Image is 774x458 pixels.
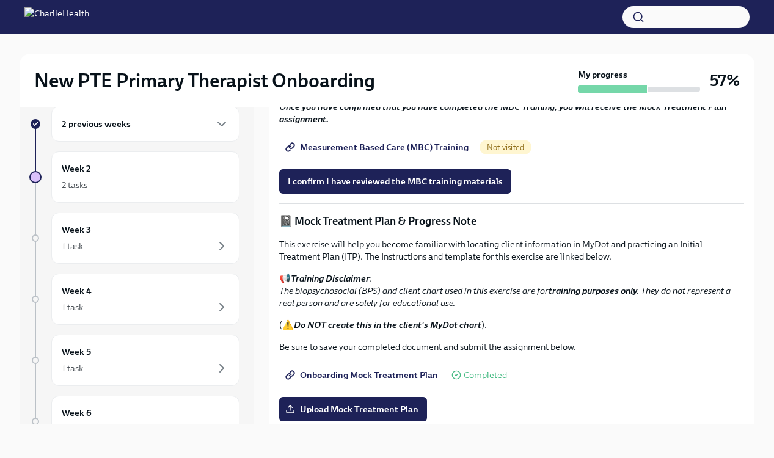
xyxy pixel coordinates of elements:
[279,397,427,421] label: Upload Mock Treatment Plan
[464,371,507,380] span: Completed
[29,396,239,447] a: Week 61 task
[34,68,375,93] h2: New PTE Primary Therapist Onboarding
[62,117,131,131] h6: 2 previous weeks
[288,369,438,381] span: Onboarding Mock Treatment Plan
[62,162,91,175] h6: Week 2
[62,223,91,236] h6: Week 3
[578,68,627,81] strong: My progress
[288,403,418,415] span: Upload Mock Treatment Plan
[279,363,447,387] a: Onboarding Mock Treatment Plan
[62,406,92,420] h6: Week 6
[480,143,531,152] span: Not visited
[62,362,83,374] div: 1 task
[291,273,370,284] strong: Training Disclaimer
[62,240,83,252] div: 1 task
[288,141,469,153] span: Measurement Based Care (MBC) Training
[279,214,744,228] p: 📓 Mock Treatment Plan & Progress Note
[279,319,744,331] p: (⚠️ ).
[24,7,89,27] img: CharlieHealth
[51,106,239,142] div: 2 previous weeks
[549,285,637,296] strong: training purposes only
[62,301,83,313] div: 1 task
[29,274,239,325] a: Week 41 task
[62,345,91,358] h6: Week 5
[279,238,744,263] p: This exercise will help you become familiar with locating client information in MyDot and practic...
[62,179,87,191] div: 2 tasks
[29,213,239,264] a: Week 31 task
[279,135,477,159] a: Measurement Based Care (MBC) Training
[279,169,511,194] button: I confirm I have reviewed the MBC training materials
[29,151,239,203] a: Week 22 tasks
[294,319,481,330] strong: Do NOT create this in the client's MyDot chart
[279,272,744,309] p: 📢 :
[29,335,239,386] a: Week 51 task
[710,70,740,92] h3: 57%
[62,423,83,435] div: 1 task
[288,175,503,187] span: I confirm I have reviewed the MBC training materials
[279,341,744,353] p: Be sure to save your completed document and submit the assignment below.
[62,284,92,297] h6: Week 4
[279,285,731,308] em: The biopsychosocial (BPS) and client chart used in this exercise are for . They do not represent ...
